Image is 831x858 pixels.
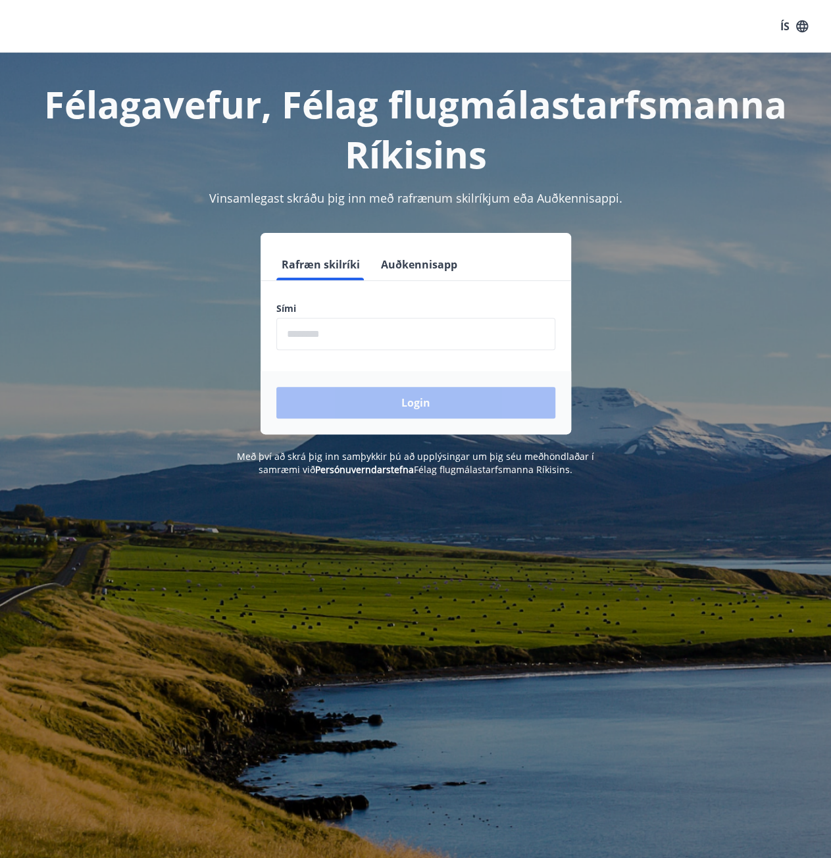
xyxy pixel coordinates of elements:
[276,249,365,280] button: Rafræn skilríki
[276,302,555,315] label: Sími
[376,249,463,280] button: Auðkennisapp
[315,463,414,476] a: Persónuverndarstefna
[237,450,594,476] span: Með því að skrá þig inn samþykkir þú að upplýsingar um þig séu meðhöndlaðar í samræmi við Félag f...
[773,14,815,38] button: ÍS
[209,190,622,206] span: Vinsamlegast skráðu þig inn með rafrænum skilríkjum eða Auðkennisappi.
[16,79,815,179] h1: Félagavefur, Félag flugmálastarfsmanna Ríkisins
